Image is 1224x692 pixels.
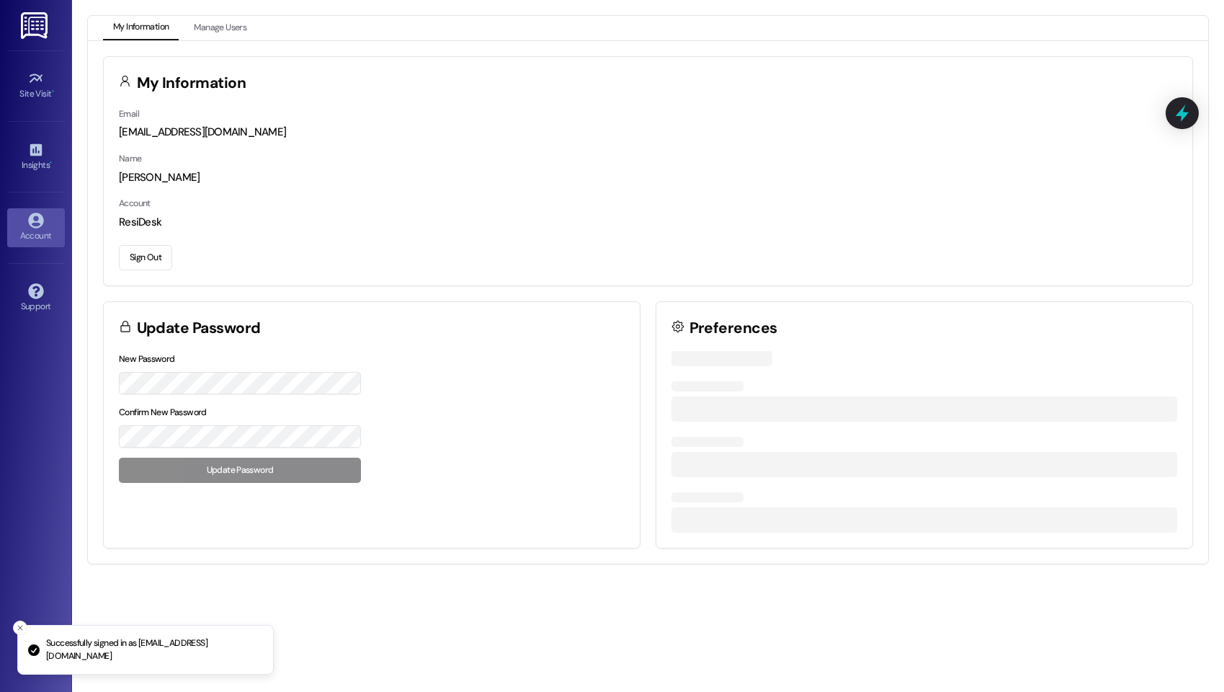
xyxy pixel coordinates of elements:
[7,208,65,247] a: Account
[46,637,262,662] p: Successfully signed in as [EMAIL_ADDRESS][DOMAIN_NAME]
[103,16,179,40] button: My Information
[50,158,52,168] span: •
[7,66,65,105] a: Site Visit •
[137,321,261,336] h3: Update Password
[52,86,54,97] span: •
[21,12,50,39] img: ResiDesk Logo
[119,153,142,164] label: Name
[119,170,1177,185] div: [PERSON_NAME]
[119,125,1177,140] div: [EMAIL_ADDRESS][DOMAIN_NAME]
[184,16,256,40] button: Manage Users
[7,138,65,177] a: Insights •
[137,76,246,91] h3: My Information
[119,353,175,365] label: New Password
[119,108,139,120] label: Email
[689,321,777,336] h3: Preferences
[119,198,151,209] label: Account
[13,621,27,635] button: Close toast
[7,279,65,318] a: Support
[119,215,1177,230] div: ResiDesk
[119,245,172,270] button: Sign Out
[119,407,207,418] label: Confirm New Password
